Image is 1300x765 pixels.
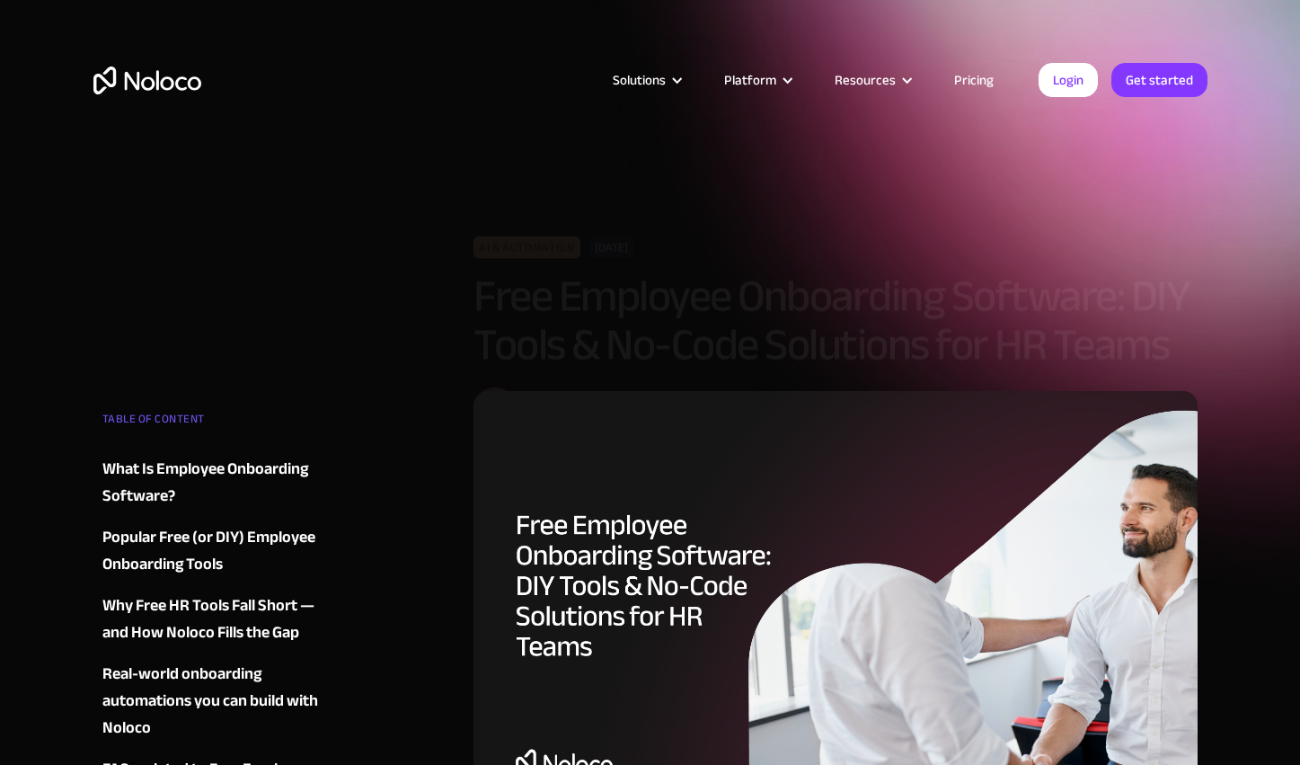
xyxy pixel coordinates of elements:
[812,68,932,92] div: Resources
[588,236,632,258] div: [DATE]
[102,661,320,742] a: Real-world onboarding automations you can build with Noloco
[1111,63,1207,97] a: Get started
[102,456,320,510] a: What Is Employee Onboarding Software?
[530,387,688,408] div: [PERSON_NAME]
[102,405,320,441] div: TABLE OF CONTENT
[613,68,666,92] div: Solutions
[702,68,812,92] div: Platform
[473,271,1198,369] h1: Free Employee Onboarding Software: DIY Tools & No-Code Solutions for HR Teams
[1039,63,1098,97] a: Login
[932,68,1016,92] a: Pricing
[835,68,896,92] div: Resources
[590,68,702,92] div: Solutions
[473,236,580,258] div: AI & Automation
[102,524,320,578] a: Popular Free (or DIY) Employee Onboarding Tools
[724,68,776,92] div: Platform
[93,67,201,94] a: home
[102,592,320,646] a: Why Free HR Tools Fall Short — and How Noloco Fills the Gap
